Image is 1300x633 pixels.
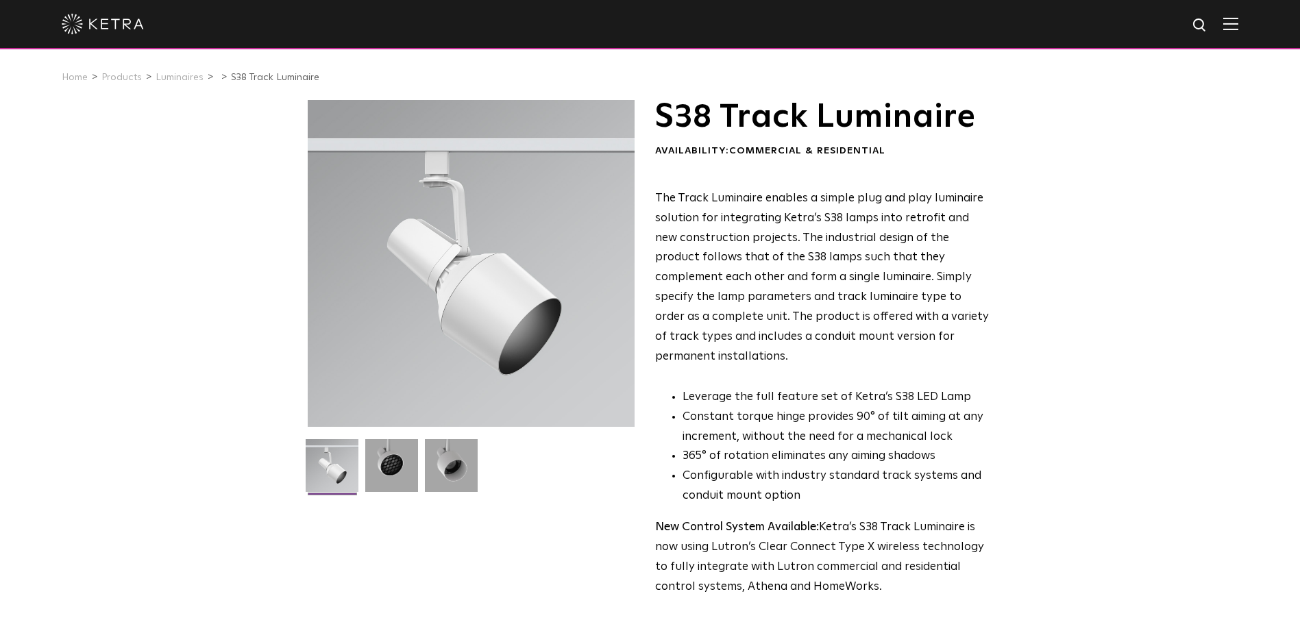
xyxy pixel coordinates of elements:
img: search icon [1192,17,1209,34]
img: S38-Track-Luminaire-2021-Web-Square [306,439,358,502]
strong: New Control System Available: [655,521,819,533]
div: Availability: [655,145,989,158]
img: 3b1b0dc7630e9da69e6b [365,439,418,502]
li: Constant torque hinge provides 90° of tilt aiming at any increment, without the need for a mechan... [683,408,989,447]
h1: S38 Track Luminaire [655,100,989,134]
a: Luminaires [156,73,204,82]
a: S38 Track Luminaire [231,73,319,82]
img: Hamburger%20Nav.svg [1223,17,1238,30]
a: Products [101,73,142,82]
li: Leverage the full feature set of Ketra’s S38 LED Lamp [683,388,989,408]
span: Commercial & Residential [729,146,885,156]
p: Ketra’s S38 Track Luminaire is now using Lutron’s Clear Connect Type X wireless technology to ful... [655,518,989,597]
img: ketra-logo-2019-white [62,14,144,34]
li: Configurable with industry standard track systems and conduit mount option [683,467,989,506]
span: The Track Luminaire enables a simple plug and play luminaire solution for integrating Ketra’s S38... [655,193,989,362]
li: 365° of rotation eliminates any aiming shadows [683,447,989,467]
a: Home [62,73,88,82]
img: 9e3d97bd0cf938513d6e [425,439,478,502]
